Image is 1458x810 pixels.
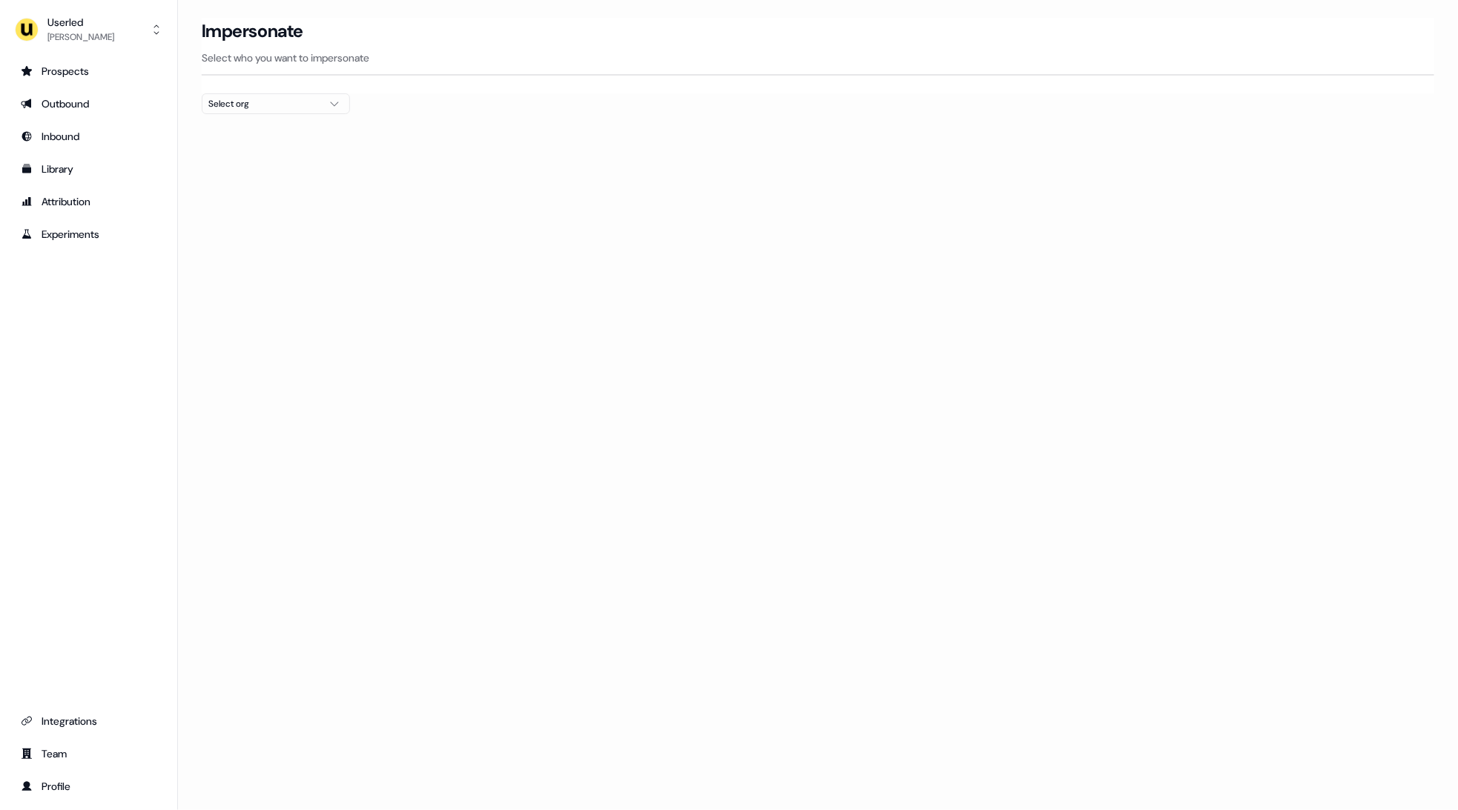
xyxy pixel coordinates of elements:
[21,129,156,144] div: Inbound
[12,742,165,766] a: Go to team
[12,222,165,246] a: Go to experiments
[12,125,165,148] a: Go to Inbound
[208,96,320,111] div: Select org
[12,709,165,733] a: Go to integrations
[12,12,165,47] button: Userled[PERSON_NAME]
[12,774,165,798] a: Go to profile
[21,746,156,761] div: Team
[12,59,165,83] a: Go to prospects
[21,64,156,79] div: Prospects
[47,30,114,44] div: [PERSON_NAME]
[202,93,350,114] button: Select org
[12,157,165,181] a: Go to templates
[21,162,156,176] div: Library
[12,92,165,116] a: Go to outbound experience
[202,50,1434,65] p: Select who you want to impersonate
[202,20,303,42] h3: Impersonate
[12,190,165,213] a: Go to attribution
[21,194,156,209] div: Attribution
[21,227,156,242] div: Experiments
[21,779,156,794] div: Profile
[21,96,156,111] div: Outbound
[21,714,156,728] div: Integrations
[47,15,114,30] div: Userled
